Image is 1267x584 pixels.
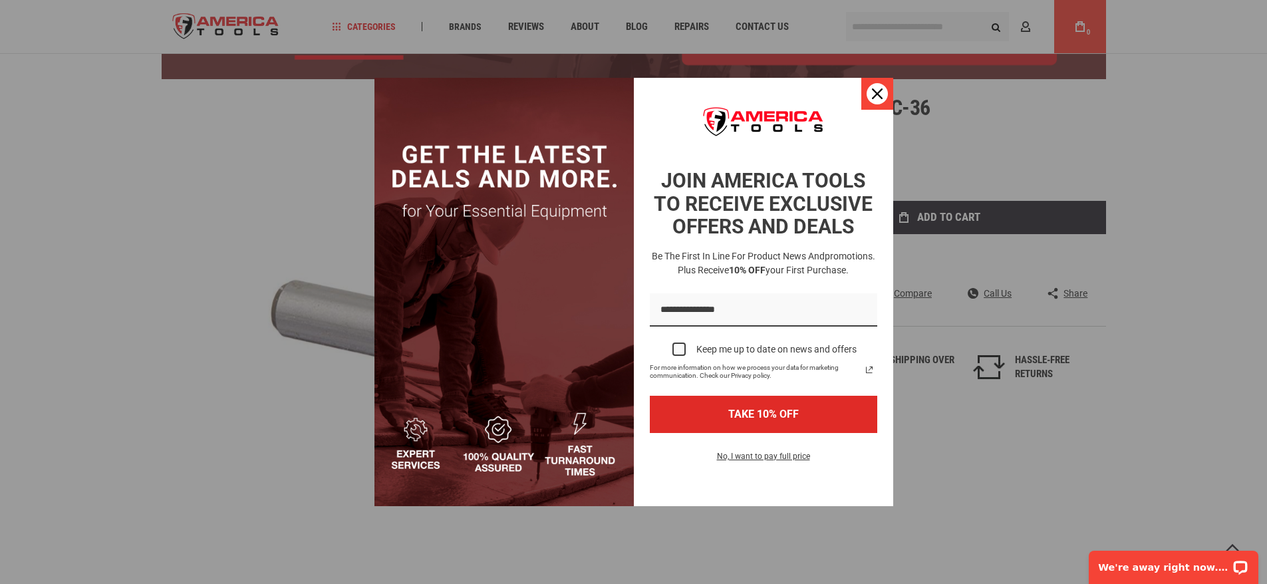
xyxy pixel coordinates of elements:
strong: 10% OFF [729,265,766,275]
div: Keep me up to date on news and offers [696,344,857,355]
svg: close icon [872,88,883,99]
input: Email field [650,293,877,327]
span: promotions. Plus receive your first purchase. [678,251,875,275]
svg: link icon [861,362,877,378]
strong: JOIN AMERICA TOOLS TO RECEIVE EXCLUSIVE OFFERS AND DEALS [654,169,873,238]
iframe: LiveChat chat widget [1080,542,1267,584]
button: No, I want to pay full price [706,449,821,472]
h3: Be the first in line for product news and [647,249,880,277]
span: For more information on how we process your data for marketing communication. Check our Privacy p... [650,364,861,380]
button: TAKE 10% OFF [650,396,877,432]
a: Read our Privacy Policy [861,362,877,378]
button: Close [861,78,893,110]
